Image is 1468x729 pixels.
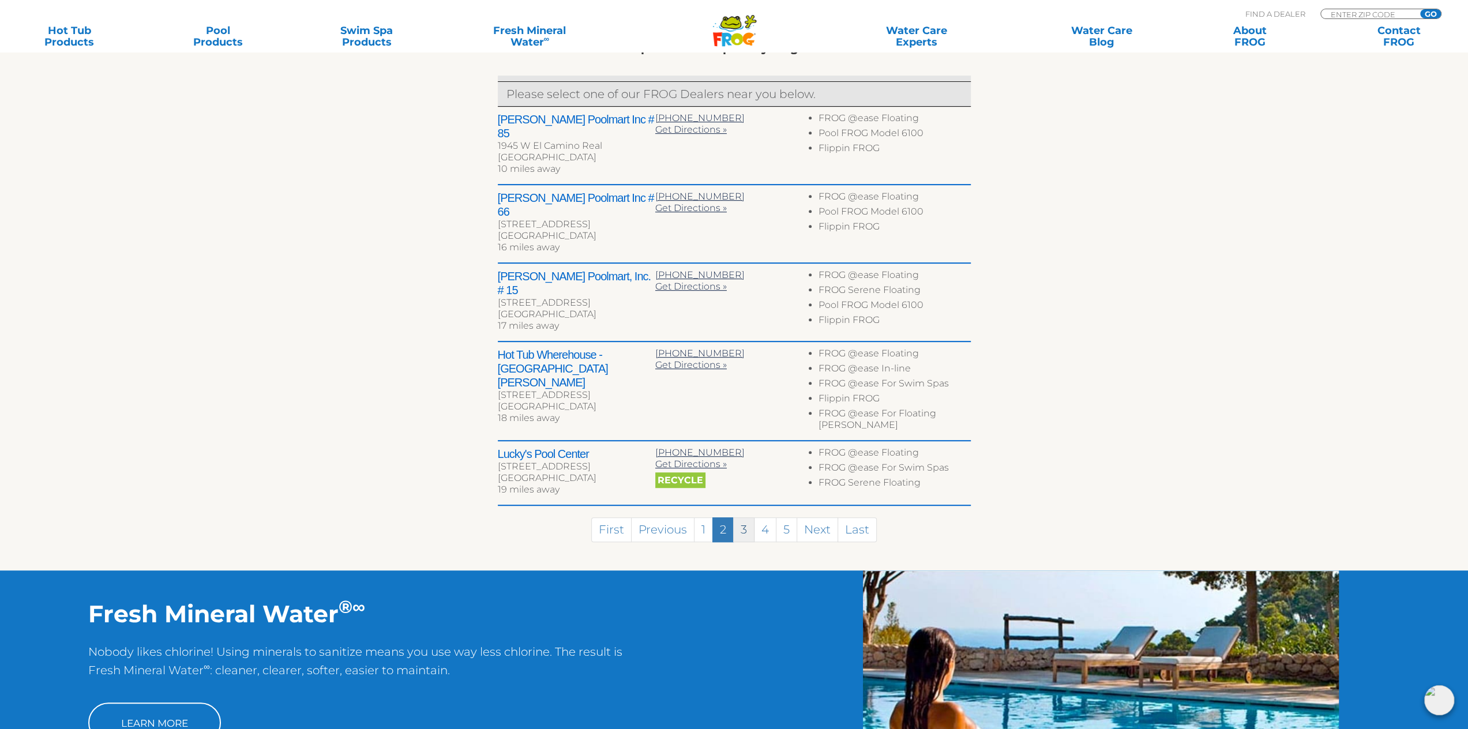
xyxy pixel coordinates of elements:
div: [GEOGRAPHIC_DATA] [498,472,655,484]
h2: Hot Tub Wherehouse - [GEOGRAPHIC_DATA][PERSON_NAME] [498,348,655,389]
div: [STREET_ADDRESS] [498,461,655,472]
a: 3 [733,517,754,542]
span: 16 miles away [498,242,560,253]
a: Get Directions » [655,202,727,213]
div: [GEOGRAPHIC_DATA] [498,230,655,242]
a: 4 [754,517,776,542]
li: Flippin FROG [819,314,970,329]
span: 17 miles away [498,320,559,331]
li: FROG @ease Floating [819,348,970,363]
li: FROG @ease Floating [819,269,970,284]
li: FROG @ease For Swim Spas [819,462,970,477]
p: Please select one of our FROG Dealers near you below. [506,85,962,103]
li: Pool FROG Model 6100 [819,206,970,221]
input: Zip Code Form [1330,9,1407,19]
li: FROG @ease Floating [819,191,970,206]
p: Find A Dealer [1245,9,1305,19]
li: FROG @ease Floating [819,447,970,462]
li: Flippin FROG [819,221,970,236]
div: [GEOGRAPHIC_DATA] [498,152,655,163]
a: Get Directions » [655,459,727,469]
div: [STREET_ADDRESS] [498,389,655,401]
sup: ∞ [543,34,549,43]
a: Get Directions » [655,359,727,370]
div: [STREET_ADDRESS] [498,219,655,230]
a: Last [838,517,877,542]
a: Previous [631,517,694,542]
a: Fresh MineralWater∞ [457,25,602,48]
li: Pool FROG Model 6100 [819,299,970,314]
a: 5 [776,517,797,542]
h2: [PERSON_NAME] Poolmart, Inc. # 15 [498,269,655,297]
a: [PHONE_NUMBER] [655,447,745,458]
a: Next [797,517,838,542]
span: Recycle [655,472,705,488]
li: FROG @ease For Swim Spas [819,378,970,393]
li: FROG @ease For Floating [PERSON_NAME] [819,408,970,434]
a: Water CareBlog [1043,25,1159,48]
a: [PHONE_NUMBER] [655,112,745,123]
div: [STREET_ADDRESS] [498,297,655,309]
div: [GEOGRAPHIC_DATA] [498,309,655,320]
sup: ∞ [204,661,210,672]
span: 18 miles away [498,412,560,423]
li: Pool FROG Model 6100 [819,127,970,142]
div: [GEOGRAPHIC_DATA] [498,401,655,412]
li: Flippin FROG [819,142,970,157]
input: GO [1420,9,1441,18]
li: Flippin FROG [819,393,970,408]
sup: ∞ [352,596,365,618]
a: PoolProducts [160,25,276,48]
a: [PHONE_NUMBER] [655,191,745,202]
a: Get Directions » [655,281,727,292]
a: ContactFROG [1341,25,1456,48]
a: AboutFROG [1192,25,1308,48]
h2: [PERSON_NAME] Poolmart Inc # 85 [498,112,655,140]
li: FROG Serene Floating [819,284,970,299]
h2: Lucky's Pool Center [498,447,655,461]
a: Water CareExperts [823,25,1011,48]
a: [PHONE_NUMBER] [655,269,745,280]
a: First [591,517,632,542]
a: 1 [694,517,713,542]
p: Nobody likes chlorine! Using minerals to sanitize means you use way less chlorine. The result is ... [88,642,646,691]
div: 1945 W El Camino Real [498,140,655,152]
li: FROG Serene Floating [819,477,970,492]
span: 10 miles away [498,163,560,174]
a: Hot TubProducts [12,25,127,48]
sup: ® [339,596,352,618]
h2: [PERSON_NAME] Poolmart Inc # 66 [498,191,655,219]
a: Swim SpaProducts [309,25,424,48]
span: 19 miles away [498,484,560,495]
a: Get Directions » [655,124,727,135]
a: [PHONE_NUMBER] [655,348,745,359]
li: FROG @ease Floating [819,112,970,127]
li: FROG @ease In-line [819,363,970,378]
h2: Fresh Mineral Water [88,599,646,628]
a: 2 [712,517,734,542]
img: openIcon [1424,685,1454,715]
